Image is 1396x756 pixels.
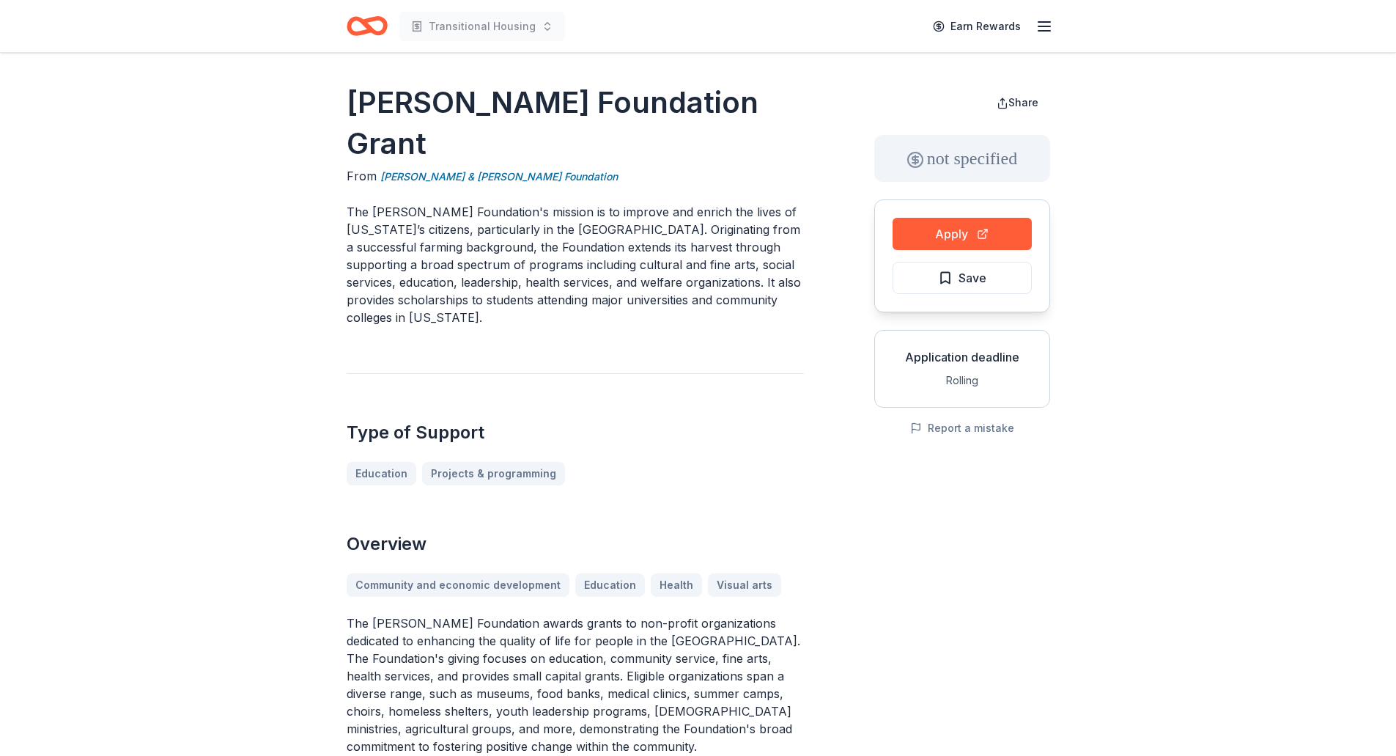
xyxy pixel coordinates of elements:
h2: Overview [347,532,804,556]
span: Transitional Housing [429,18,536,35]
button: Report a mistake [910,419,1014,437]
a: Home [347,9,388,43]
div: From [347,167,804,186]
span: Share [1008,96,1038,109]
button: Share [985,88,1050,117]
button: Apply [893,218,1032,250]
a: [PERSON_NAME] & [PERSON_NAME] Foundation [380,168,618,186]
div: Rolling [887,372,1038,389]
div: not specified [874,135,1050,182]
h2: Type of Support [347,421,804,444]
a: Education [347,462,416,485]
a: Projects & programming [422,462,565,485]
p: The [PERSON_NAME] Foundation awards grants to non-profit organizations dedicated to enhancing the... [347,614,804,755]
p: The [PERSON_NAME] Foundation's mission is to improve and enrich the lives of [US_STATE]’s citizen... [347,203,804,326]
a: Earn Rewards [924,13,1030,40]
button: Save [893,262,1032,294]
span: Save [959,268,986,287]
h1: [PERSON_NAME] Foundation Grant [347,82,804,164]
div: Application deadline [887,348,1038,366]
button: Transitional Housing [399,12,565,41]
